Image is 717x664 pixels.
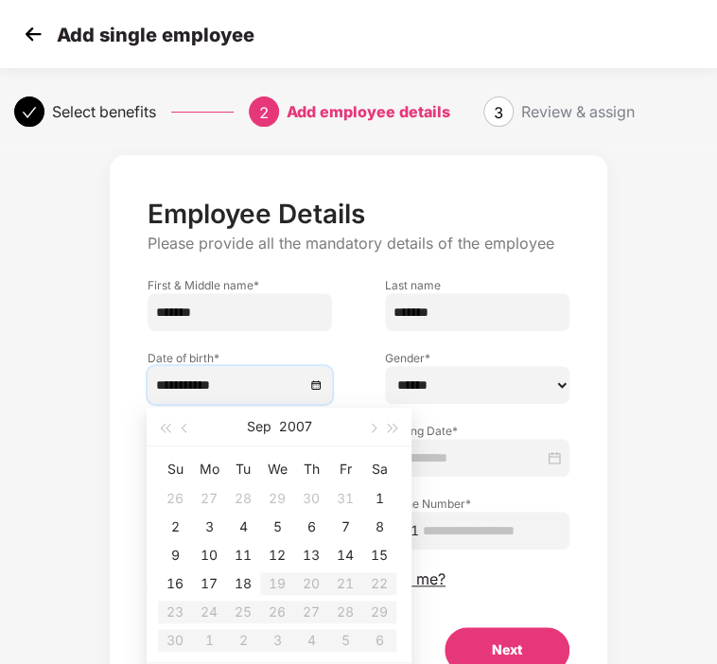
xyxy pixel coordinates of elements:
div: 3 [198,515,220,538]
div: 28 [232,487,254,510]
td: 2007-09-02 [158,513,192,541]
div: 12 [266,544,289,567]
p: Add single employee [57,24,254,46]
div: Review & assign [521,96,635,127]
th: Su [158,454,192,484]
div: 16 [164,572,186,595]
td: 2007-09-17 [192,569,226,598]
div: 5 [266,515,289,538]
td: 2007-09-16 [158,569,192,598]
th: We [260,454,294,484]
div: 14 [334,544,357,567]
td: 2007-09-08 [362,513,396,541]
div: 18 [232,572,254,595]
td: 2007-09-06 [294,513,328,541]
td: 2007-09-13 [294,541,328,569]
label: Phone Number [385,496,569,512]
div: Select benefits [52,96,156,127]
td: 2007-09-07 [328,513,362,541]
button: 2007 [279,408,312,446]
div: 13 [300,544,323,567]
div: 26 [164,487,186,510]
td: 2007-08-30 [294,484,328,513]
td: 2007-09-09 [158,541,192,569]
span: check [22,105,37,120]
label: Gender [385,350,569,366]
td: 2007-09-12 [260,541,294,569]
div: 9 [164,544,186,567]
p: Employee Details [148,198,569,230]
button: Sep [247,408,271,446]
td: 2007-08-26 [158,484,192,513]
td: 2007-08-27 [192,484,226,513]
div: 6 [300,515,323,538]
td: 2007-08-29 [260,484,294,513]
td: 2007-09-10 [192,541,226,569]
span: 3 [494,103,503,122]
td: 2007-09-03 [192,513,226,541]
div: 7 [334,515,357,538]
div: 31 [334,487,357,510]
div: 30 [300,487,323,510]
label: Last name [385,277,569,293]
div: 29 [266,487,289,510]
th: Tu [226,454,260,484]
div: 15 [368,544,391,567]
div: 2 [164,515,186,538]
span: 2 [259,103,269,122]
th: Fr [328,454,362,484]
td: 2007-08-31 [328,484,362,513]
label: Date of birth [148,350,332,366]
div: Add employee details [287,96,450,127]
th: Mo [192,454,226,484]
div: 1 [368,487,391,510]
div: 4 [232,515,254,538]
th: Sa [362,454,396,484]
div: 17 [198,572,220,595]
td: 2007-08-28 [226,484,260,513]
td: 2007-09-14 [328,541,362,569]
div: 11 [232,544,254,567]
div: 10 [198,544,220,567]
div: 27 [198,487,220,510]
td: 2007-09-04 [226,513,260,541]
td: 2007-09-15 [362,541,396,569]
label: Joining Date [385,423,569,439]
td: 2007-09-01 [362,484,396,513]
div: 8 [368,515,391,538]
img: svg+xml;base64,PHN2ZyB4bWxucz0iaHR0cDovL3d3dy53My5vcmcvMjAwMC9zdmciIHdpZHRoPSIzMCIgaGVpZ2h0PSIzMC... [19,20,47,48]
td: 2007-09-05 [260,513,294,541]
label: First & Middle name [148,277,332,293]
td: 2007-09-18 [226,569,260,598]
p: Please provide all the mandatory details of the employee [148,234,569,253]
th: Th [294,454,328,484]
td: 2007-09-11 [226,541,260,569]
